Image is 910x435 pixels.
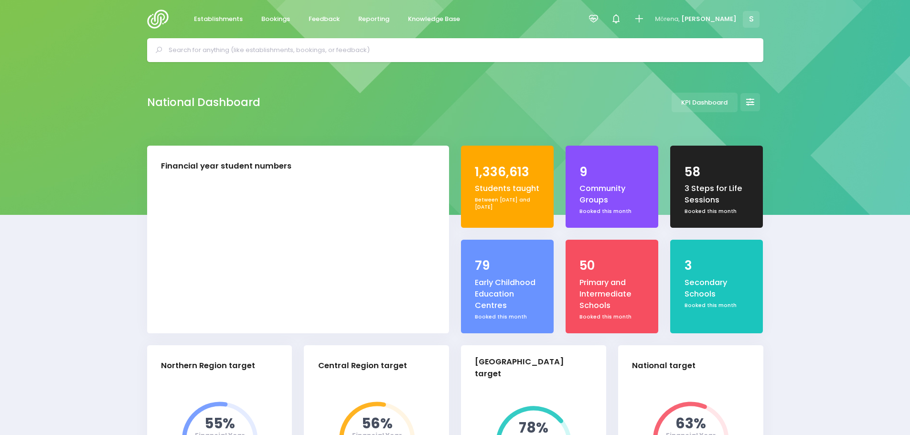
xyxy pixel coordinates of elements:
[194,14,243,24] span: Establishments
[579,183,644,206] div: Community Groups
[475,163,540,181] div: 1,336,613
[408,14,460,24] span: Knowledge Base
[475,196,540,211] div: Between [DATE] and [DATE]
[254,10,298,29] a: Bookings
[475,183,540,194] div: Students taught
[161,360,255,372] div: Northern Region target
[351,10,397,29] a: Reporting
[685,183,749,206] div: 3 Steps for Life Sessions
[161,160,291,172] div: Financial year student numbers
[475,277,540,312] div: Early Childhood Education Centres
[475,256,540,275] div: 79
[579,256,644,275] div: 50
[579,313,644,321] div: Booked this month
[358,14,389,24] span: Reporting
[186,10,251,29] a: Establishments
[147,96,260,109] h2: National Dashboard
[685,163,749,181] div: 58
[681,14,737,24] span: [PERSON_NAME]
[261,14,290,24] span: Bookings
[672,93,738,112] a: KPI Dashboard
[147,10,174,29] img: Logo
[318,360,407,372] div: Central Region target
[169,43,750,57] input: Search for anything (like establishments, bookings, or feedback)
[579,277,644,312] div: Primary and Intermediate Schools
[579,163,644,181] div: 9
[743,11,760,28] span: S
[579,208,644,215] div: Booked this month
[655,14,680,24] span: Mōrena,
[400,10,468,29] a: Knowledge Base
[475,356,584,380] div: [GEOGRAPHIC_DATA] target
[685,208,749,215] div: Booked this month
[685,277,749,300] div: Secondary Schools
[301,10,348,29] a: Feedback
[685,256,749,275] div: 3
[685,302,749,309] div: Booked this month
[632,360,696,372] div: National target
[475,313,540,321] div: Booked this month
[309,14,340,24] span: Feedback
